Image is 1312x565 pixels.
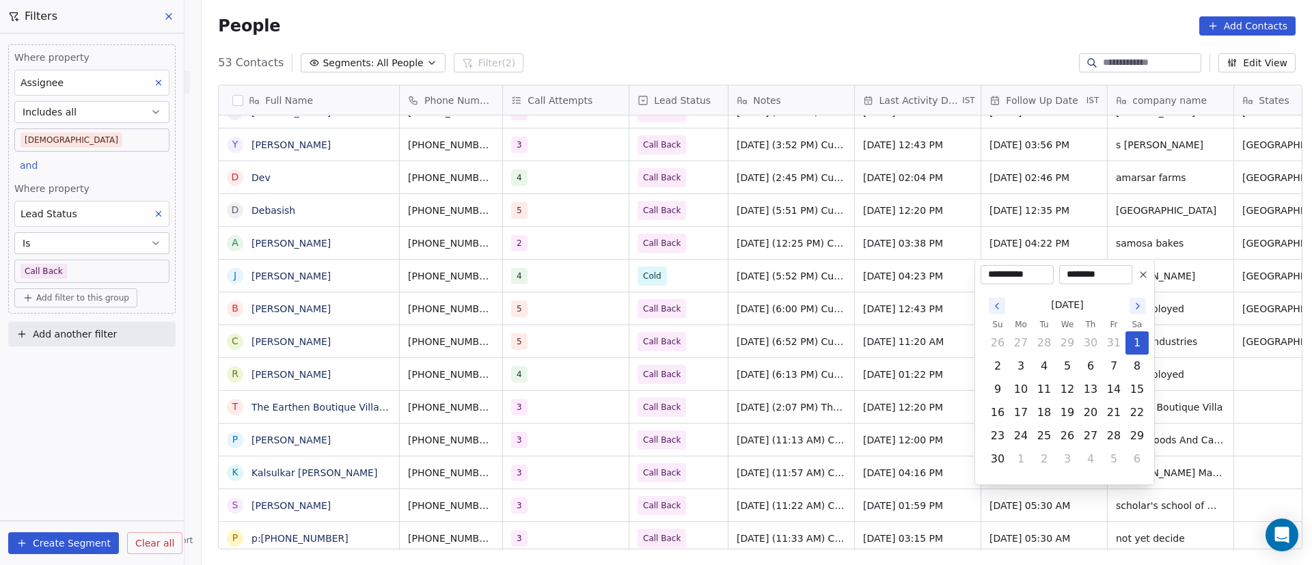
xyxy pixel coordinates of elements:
button: Go to the Next Month [1130,298,1146,314]
button: Wednesday, November 19th, 2025 [1056,402,1078,424]
button: Sunday, November 30th, 2025 [987,448,1009,470]
button: Monday, November 24th, 2025 [1010,425,1032,447]
th: Saturday [1125,318,1149,331]
button: Monday, November 3rd, 2025 [1010,355,1032,377]
button: Wednesday, October 29th, 2025 [1056,332,1078,354]
button: Friday, November 7th, 2025 [1103,355,1125,377]
button: Friday, November 21st, 2025 [1103,402,1125,424]
th: Thursday [1079,318,1102,331]
th: Friday [1102,318,1125,331]
th: Wednesday [1056,318,1079,331]
button: Friday, November 14th, 2025 [1103,378,1125,400]
button: Thursday, November 6th, 2025 [1080,355,1102,377]
button: Saturday, November 22nd, 2025 [1126,402,1148,424]
button: Tuesday, December 2nd, 2025 [1033,448,1055,470]
table: November 2025 [986,318,1149,471]
button: Friday, December 5th, 2025 [1103,448,1125,470]
button: Thursday, November 13th, 2025 [1080,378,1102,400]
button: Thursday, December 4th, 2025 [1080,448,1102,470]
button: Saturday, November 8th, 2025 [1126,355,1148,377]
button: Thursday, November 20th, 2025 [1080,402,1102,424]
button: Monday, November 17th, 2025 [1010,402,1032,424]
button: Thursday, October 30th, 2025 [1080,332,1102,354]
button: Sunday, November 23rd, 2025 [987,425,1009,447]
button: Tuesday, October 28th, 2025 [1033,332,1055,354]
th: Monday [1009,318,1033,331]
button: Tuesday, November 25th, 2025 [1033,425,1055,447]
button: Saturday, November 15th, 2025 [1126,378,1148,400]
button: Saturday, December 6th, 2025 [1126,448,1148,470]
th: Sunday [986,318,1009,331]
button: Friday, November 28th, 2025 [1103,425,1125,447]
span: [DATE] [1051,298,1083,312]
button: Monday, November 10th, 2025 [1010,378,1032,400]
button: Sunday, November 16th, 2025 [987,402,1009,424]
button: Sunday, November 9th, 2025 [987,378,1009,400]
button: Thursday, November 27th, 2025 [1080,425,1102,447]
button: Saturday, November 29th, 2025 [1126,425,1148,447]
button: Wednesday, November 5th, 2025 [1056,355,1078,377]
button: Tuesday, November 18th, 2025 [1033,402,1055,424]
button: Tuesday, November 11th, 2025 [1033,378,1055,400]
button: Tuesday, November 4th, 2025 [1033,355,1055,377]
th: Tuesday [1033,318,1056,331]
button: Saturday, November 1st, 2025, selected [1126,332,1148,354]
button: Monday, October 27th, 2025 [1010,332,1032,354]
button: Go to the Previous Month [989,298,1005,314]
button: Friday, October 31st, 2025 [1103,332,1125,354]
button: Sunday, November 2nd, 2025 [987,355,1009,377]
button: Wednesday, November 26th, 2025 [1056,425,1078,447]
button: Monday, December 1st, 2025 [1010,448,1032,470]
button: Wednesday, December 3rd, 2025 [1056,448,1078,470]
button: Wednesday, November 12th, 2025 [1056,378,1078,400]
button: Sunday, October 26th, 2025 [987,332,1009,354]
